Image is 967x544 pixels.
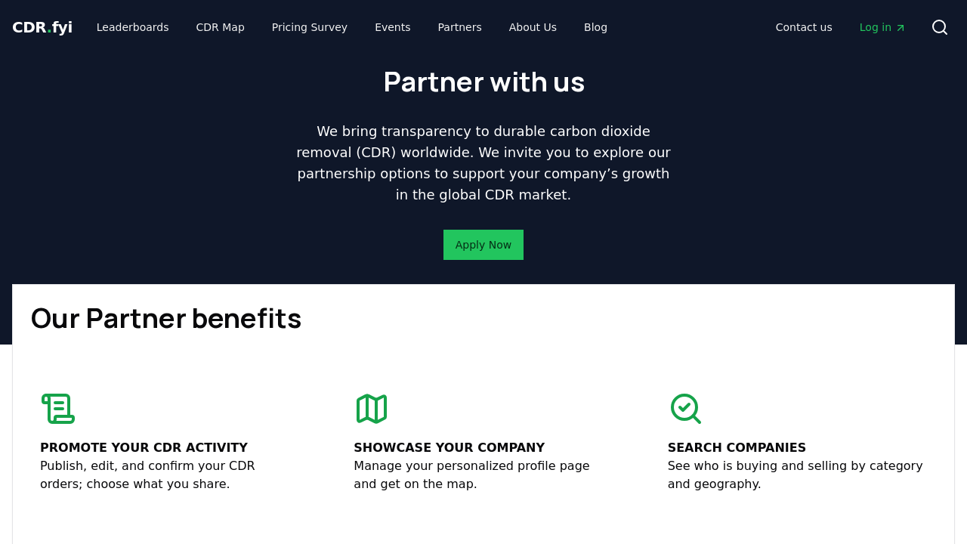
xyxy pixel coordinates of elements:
a: CDR.fyi [12,17,73,38]
button: Apply Now [443,230,524,260]
span: Log in [860,20,907,35]
p: We bring transparency to durable carbon dioxide removal (CDR) worldwide. We invite you to explore... [290,121,677,206]
p: Promote your CDR activity [40,439,299,457]
nav: Main [764,14,919,41]
nav: Main [85,14,619,41]
a: Events [363,14,422,41]
span: . [47,18,52,36]
span: CDR fyi [12,18,73,36]
a: Log in [848,14,919,41]
p: Publish, edit, and confirm your CDR orders; choose what you share. [40,457,299,493]
a: Partners [426,14,494,41]
a: CDR Map [184,14,257,41]
a: Leaderboards [85,14,181,41]
a: About Us [497,14,569,41]
p: See who is buying and selling by category and geography. [668,457,927,493]
a: Pricing Survey [260,14,360,41]
h1: Our Partner benefits [31,303,936,333]
p: Manage your personalized profile page and get on the map. [354,457,613,493]
p: Search companies [668,439,927,457]
h1: Partner with us [383,66,585,97]
a: Contact us [764,14,845,41]
p: Showcase your company [354,439,613,457]
a: Apply Now [456,237,511,252]
a: Blog [572,14,619,41]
